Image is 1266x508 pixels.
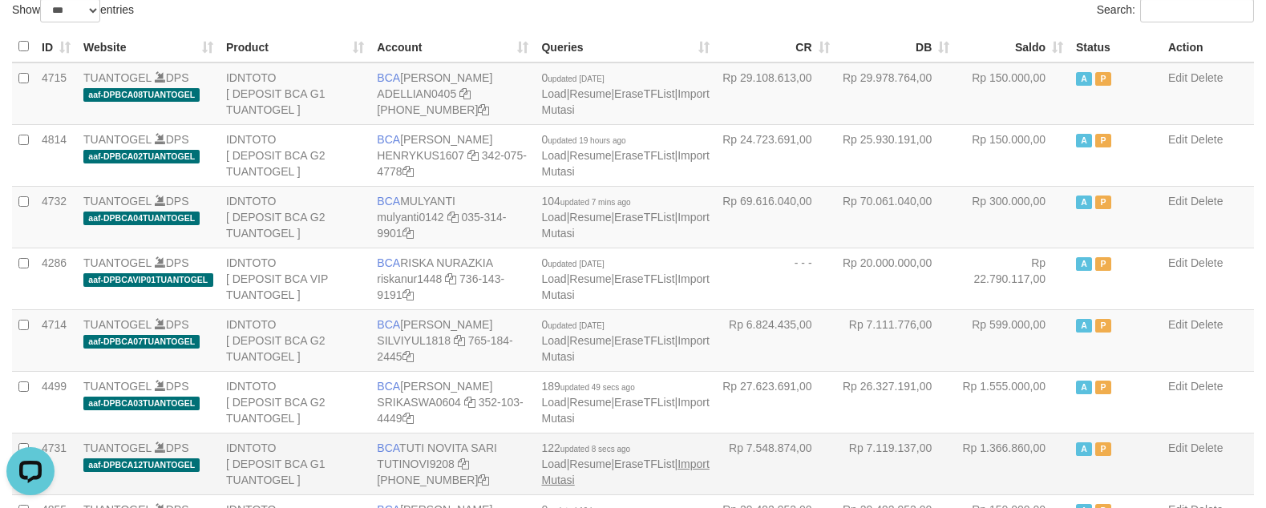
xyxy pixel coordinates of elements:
td: DPS [77,124,220,186]
td: IDNTOTO [ DEPOSIT BCA G2 TUANTOGEL ] [220,186,370,248]
a: Load [541,396,566,409]
td: Rp 26.327.191,00 [836,371,957,433]
td: Rp 7.548.874,00 [716,433,836,494]
a: Delete [1191,195,1223,208]
a: mulyanti0142 [377,211,443,224]
span: aaf-DPBCA08TUANTOGEL [83,88,200,102]
td: IDNTOTO [ DEPOSIT BCA G2 TUANTOGEL ] [220,309,370,371]
td: Rp 27.623.691,00 [716,371,836,433]
a: Resume [569,149,611,162]
a: Copy 5665095298 to clipboard [478,474,489,486]
td: Rp 20.000.000,00 [836,248,957,309]
td: Rp 300.000,00 [956,186,1070,248]
span: 189 [541,380,634,393]
a: Load [541,334,566,347]
span: aaf-DPBCA12TUANTOGEL [83,458,200,472]
td: DPS [77,248,220,309]
a: Load [541,87,566,100]
th: CR: activate to sort column ascending [716,31,836,62]
span: BCA [377,318,400,331]
a: HENRYKUS1607 [377,149,464,162]
span: | | | [541,195,709,240]
a: Copy 7361439191 to clipboard [402,288,414,301]
td: 4714 [35,309,77,371]
span: updated 7 mins ago [560,198,631,207]
a: Edit [1168,380,1187,393]
td: IDNTOTO [ DEPOSIT BCA G2 TUANTOGEL ] [220,371,370,433]
td: 4286 [35,248,77,309]
a: TUANTOGEL [83,71,152,84]
span: Active [1076,196,1092,209]
a: Import Mutasi [541,334,709,363]
span: | | | [541,380,709,425]
span: Paused [1095,134,1111,147]
td: Rp 69.616.040,00 [716,186,836,248]
td: DPS [77,186,220,248]
td: 4731 [35,433,77,494]
a: TUANTOGEL [83,441,152,454]
a: Copy TUTINOVI9208 to clipboard [458,458,469,470]
a: Import Mutasi [541,149,709,178]
span: aaf-DPBCAVIP01TUANTOGEL [83,273,213,287]
td: Rp 22.790.117,00 [956,248,1070,309]
span: aaf-DPBCA04TUANTOGEL [83,212,200,225]
th: Action [1162,31,1254,62]
a: ADELLIAN0405 [377,87,456,100]
a: Load [541,149,566,162]
a: SILVIYUL1818 [377,334,451,347]
td: Rp 70.061.040,00 [836,186,957,248]
a: Import Mutasi [541,211,709,240]
span: BCA [377,256,400,269]
span: | | | [541,133,709,178]
a: Delete [1191,441,1223,454]
td: 4814 [35,124,77,186]
span: aaf-DPBCA02TUANTOGEL [83,150,200,163]
th: Product: activate to sort column ascending [220,31,370,62]
a: EraseTFList [614,211,674,224]
span: Paused [1095,319,1111,333]
span: 0 [541,256,604,269]
td: [PERSON_NAME] 765-184-2445 [370,309,535,371]
a: Copy riskanur1448 to clipboard [445,272,456,285]
span: updated [DATE] [548,321,604,330]
a: Edit [1168,133,1187,146]
a: Edit [1168,71,1187,84]
a: EraseTFList [614,458,674,470]
a: TUANTOGEL [83,256,152,269]
td: IDNTOTO [ DEPOSIT BCA VIP TUANTOGEL ] [220,248,370,309]
a: Load [541,272,566,285]
span: Active [1076,381,1092,394]
span: Active [1076,257,1092,271]
a: TUANTOGEL [83,318,152,331]
span: BCA [377,380,400,393]
td: Rp 7.119.137,00 [836,433,957,494]
span: BCA [377,133,400,146]
th: Account: activate to sort column ascending [370,31,535,62]
td: [PERSON_NAME] 342-075-4778 [370,124,535,186]
a: Import Mutasi [541,272,709,301]
a: Load [541,458,566,470]
a: Resume [569,87,611,100]
a: Resume [569,458,611,470]
a: SRIKASWA0604 [377,396,461,409]
span: 122 [541,441,630,454]
a: Delete [1191,380,1223,393]
span: Active [1076,72,1092,86]
td: Rp 7.111.776,00 [836,309,957,371]
td: DPS [77,309,220,371]
span: Paused [1095,257,1111,271]
a: EraseTFList [614,334,674,347]
a: TUTINOVI9208 [377,458,454,470]
th: Saldo: activate to sort column ascending [956,31,1070,62]
a: TUANTOGEL [83,195,152,208]
td: Rp 150.000,00 [956,62,1070,125]
td: Rp 24.723.691,00 [716,124,836,186]
a: Import Mutasi [541,87,709,116]
td: 4715 [35,62,77,125]
td: IDNTOTO [ DEPOSIT BCA G2 TUANTOGEL ] [220,124,370,186]
td: 4732 [35,186,77,248]
a: Copy 5655032115 to clipboard [478,103,489,116]
td: TUTI NOVITA SARI [PHONE_NUMBER] [370,433,535,494]
span: Active [1076,319,1092,333]
td: Rp 1.555.000,00 [956,371,1070,433]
